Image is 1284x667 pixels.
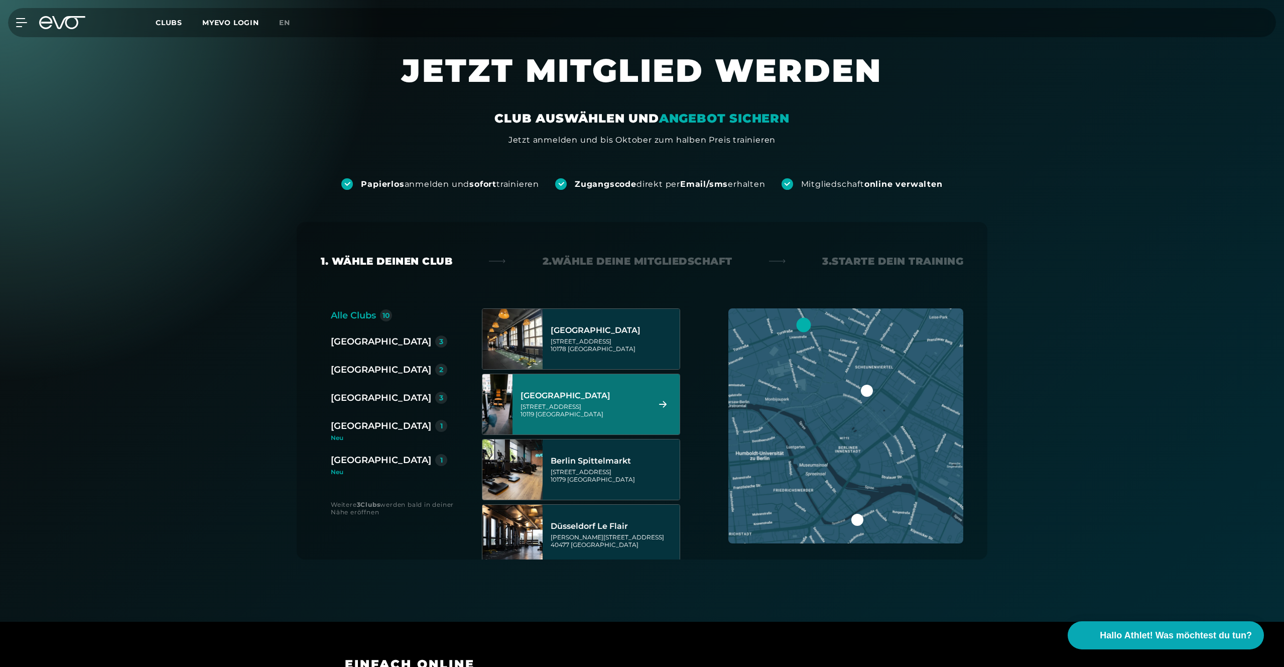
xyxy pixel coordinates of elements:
div: CLUB AUSWÄHLEN UND [494,110,789,127]
em: ANGEBOT SICHERN [659,111,790,126]
div: Neu [331,469,447,475]
a: MYEVO LOGIN [202,18,259,27]
div: 2. Wähle deine Mitgliedschaft [543,254,732,268]
img: map [728,308,963,543]
div: [STREET_ADDRESS] 10178 [GEOGRAPHIC_DATA] [551,338,677,353]
div: Mitgliedschaft [801,179,943,190]
strong: Papierlos [361,179,404,189]
h1: JETZT MITGLIED WERDEN [341,50,943,110]
div: 3 [439,338,443,345]
strong: 3 [357,501,361,508]
div: [STREET_ADDRESS] 10119 [GEOGRAPHIC_DATA] [521,403,647,418]
a: en [279,17,302,29]
img: Berlin Alexanderplatz [482,309,543,369]
div: 3. Starte dein Training [822,254,963,268]
img: Berlin Spittelmarkt [482,439,543,500]
div: 1 [440,422,443,429]
div: 10 [382,312,390,319]
div: 1 [440,457,443,464]
strong: online verwalten [864,179,943,189]
a: Clubs [156,18,202,27]
div: [GEOGRAPHIC_DATA] [331,419,431,433]
div: Neu [331,435,455,441]
div: [GEOGRAPHIC_DATA] [521,391,647,401]
strong: sofort [469,179,496,189]
div: [GEOGRAPHIC_DATA] [331,453,431,467]
div: [GEOGRAPHIC_DATA] [331,363,431,377]
span: en [279,18,290,27]
strong: Clubs [360,501,380,508]
button: Hallo Athlet! Was möchtest du tun? [1068,621,1264,649]
span: Hallo Athlet! Was möchtest du tun? [1100,629,1252,642]
div: [STREET_ADDRESS] 10179 [GEOGRAPHIC_DATA] [551,468,677,483]
img: Berlin Rosenthaler Platz [467,374,528,434]
span: Clubs [156,18,182,27]
div: [GEOGRAPHIC_DATA] [331,335,431,349]
div: Alle Clubs [331,308,376,322]
div: [GEOGRAPHIC_DATA] [331,391,431,405]
div: direkt per erhalten [575,179,765,190]
div: 3 [439,394,443,401]
div: Berlin Spittelmarkt [551,456,677,466]
strong: Zugangscode [575,179,636,189]
div: [GEOGRAPHIC_DATA] [551,325,677,336]
div: [PERSON_NAME][STREET_ADDRESS] 40477 [GEOGRAPHIC_DATA] [551,533,677,548]
img: Düsseldorf Le Flair [482,505,543,565]
div: 1. Wähle deinen Club [321,254,452,268]
div: 2 [439,366,443,373]
div: Düsseldorf Le Flair [551,521,677,531]
div: Weitere werden bald in deiner Nähe eröffnen [331,501,462,516]
div: anmelden und trainieren [361,179,539,190]
div: Jetzt anmelden und bis Oktober zum halben Preis trainieren [508,134,776,146]
strong: Email/sms [680,179,728,189]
